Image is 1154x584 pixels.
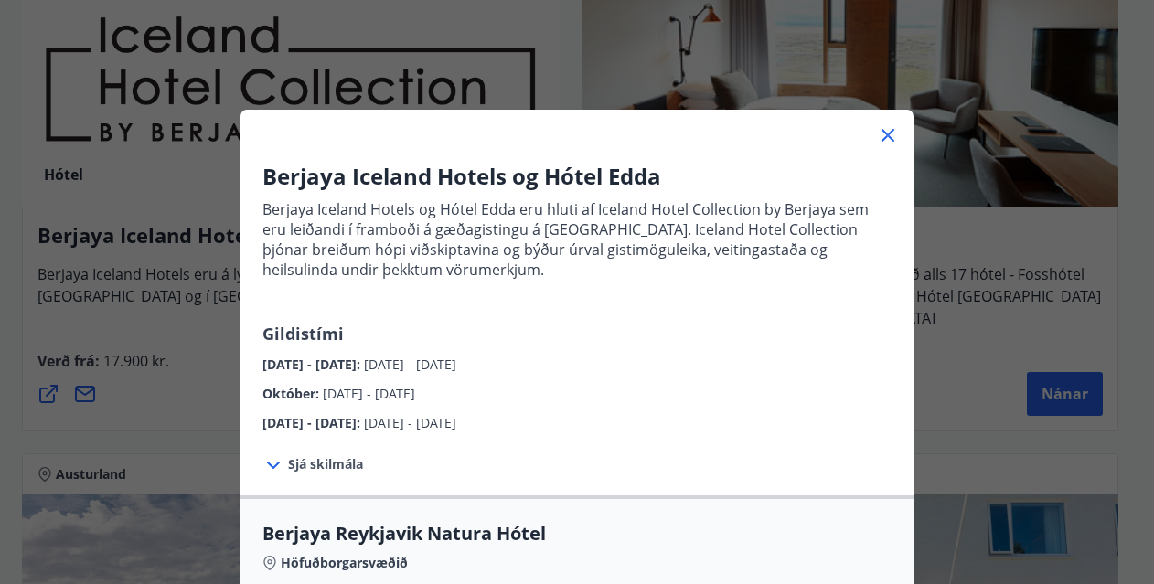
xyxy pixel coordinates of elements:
h3: Berjaya Iceland Hotels og Hótel Edda [262,161,892,192]
span: [DATE] - [DATE] [323,385,415,402]
span: Sjá skilmála [288,455,363,473]
span: Gildistími [262,323,344,345]
span: Október : [262,385,323,402]
span: [DATE] - [DATE] : [262,414,364,431]
span: [DATE] - [DATE] [364,356,456,373]
p: Berjaya Iceland Hotels og Hótel Edda eru hluti af Iceland Hotel Collection by Berjaya sem eru lei... [262,199,892,280]
span: [DATE] - [DATE] [364,414,456,431]
span: Höfuðborgarsvæðið [281,554,408,572]
span: Berjaya Reykjavik Natura Hótel [262,521,892,547]
span: [DATE] - [DATE] : [262,356,364,373]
